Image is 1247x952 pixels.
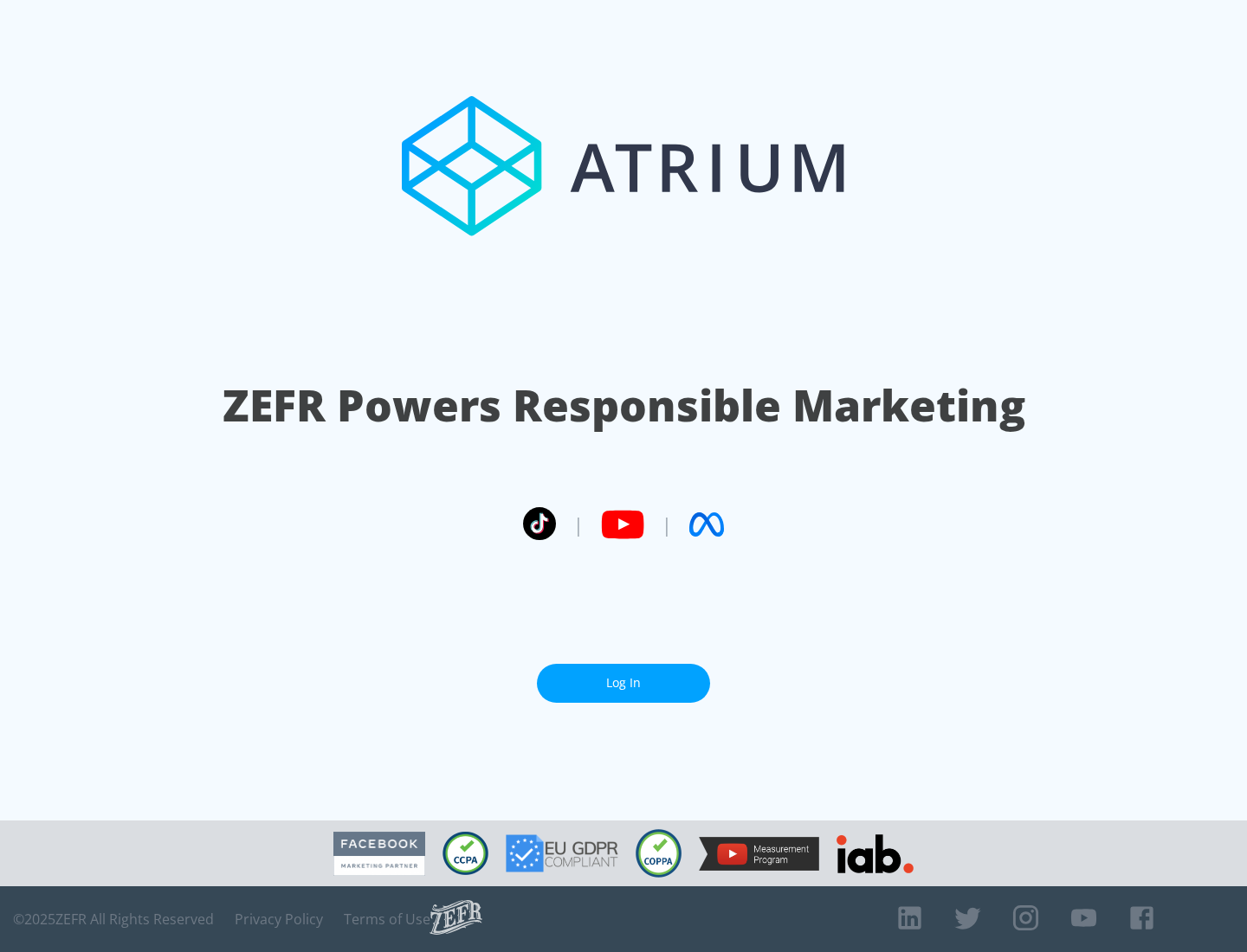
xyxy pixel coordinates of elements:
span: © 2025 ZEFR All Rights Reserved [13,910,214,928]
img: COPPA Compliant [636,829,682,878]
a: Terms of Use [344,910,430,928]
img: IAB [837,834,914,873]
img: GDPR Compliant [506,834,618,872]
img: Facebook Marketing Partner [333,832,425,876]
img: YouTube Measurement Program [699,837,819,871]
span: | [573,511,584,537]
img: CCPA Compliant [443,832,488,875]
span: | [662,511,672,537]
a: Log In [537,664,710,703]
a: Privacy Policy [235,910,323,928]
h1: ZEFR Powers Responsible Marketing [223,376,1025,435]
